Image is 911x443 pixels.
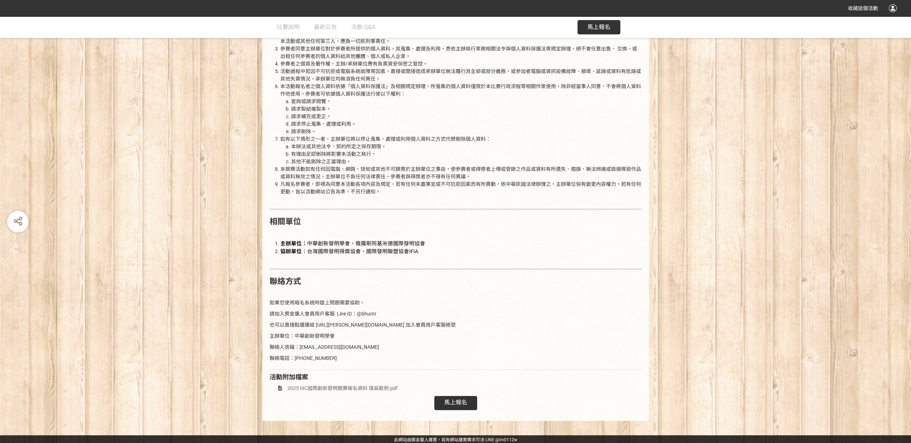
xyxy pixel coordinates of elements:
[280,68,642,83] li: 活動過程中若因不可抗拒或電腦系統故障等因素，直接或間接造成承辦單位無法履行其全部或部分義務，或參加者電腦或資訊設備故障、損壞、延誤或資料有訛誤或其他失責情況，承辦單位均無須負任何責任。
[270,373,308,381] span: 活動附加檔案
[495,437,517,442] a: @irv0112w
[270,299,642,307] p: 如果您使用報名系統時踫上問題需要協助，
[444,399,467,406] span: 馬上報名
[314,24,337,30] span: 最新公告
[270,310,642,318] p: 請加入獎金獵人會員用戶客服 Line ID：@bhuntr
[280,165,642,180] li: 本競賽活動如有任何因電腦、網路、技術或其他不可歸責於主辦單位之事由，使參賽者或得獎者上傳或登錄之作品或資料有所遺失、錯誤、無法辨識或毀損導致作品或資料無效之情況，主辦單位不負任何法律責任，參賽者...
[270,355,642,362] p: 聯絡電話：[PHONE_NUMBER]
[270,343,642,351] p: 聯絡人信箱：[EMAIL_ADDRESS][DOMAIN_NAME]
[394,437,517,442] span: 可洽 LINE:
[848,5,878,11] span: 收藏這個活動
[277,16,300,38] a: 比賽說明
[291,113,642,120] li: 請求補充或更正。
[314,16,337,38] a: 最新公告
[277,24,300,30] span: 比賽說明
[270,332,642,340] p: 主辦單位：中華創新發明學會
[291,150,642,158] li: 有理由足認刪除將影響本活動之執行。
[280,248,418,255] span: ：台灣國際發明得獎協會、國際發明聯盟協會IFIA
[291,158,642,165] li: 其他不能刪除之正當理由。
[291,128,642,135] li: 請求刪除。
[280,135,642,165] li: 如有以下情形之一者，主辦單位將以停止蒐集、處理或利用個人資料之方式代替刪除個人資料：
[270,385,398,391] a: 2025 IIIC國際創新發明競賽報名資料 填寫範例.pdf
[280,45,642,60] li: 參賽者同意主辦單位對於參賽者所提供的個人資料，其蒐集、處理及利用，悉依主辦執行業務相關法令與個人資料保護法等規定辦理，絕不會任意出售、 交換、或出租任何參賽者的個人資料給其他團體、個人或私人企業。
[270,321,642,329] p: 也可以直接點選連結 [URL][PERSON_NAME][DOMAIN_NAME] 加入會員用戶客服帳號
[280,180,642,203] li: 凡報名參賽者，即視為同意本活動各項內容及規定，若有任何未盡事宜或不可抗拒因素而有所異動，依中華民國法律辦理之，主辦單位保有變更內容權力。若有任何更動，皆以活動網站公告為準，不另行通知。
[280,240,307,247] strong: 主辦單位：
[291,98,642,105] li: 查詢或請求閱覽。
[280,60,642,68] li: 參賽者之個資及著作權，主辦/承辦單位應有負責資安保密之管控。
[280,83,642,135] li: 本活動報名者之個人資料依據「個人資料保護法」及相關規定辦理，所蒐集的個人資料僅限於本比賽行政流程等相關作業使用，除非經當事人同意，不會將個人資料作他使用。參賽者可依據個人資料保護法行使以下權利：
[351,24,375,30] span: 活動 Q&A
[280,240,425,247] span: 中華創新發明學會、俄羅斯阿基米德國際發明協會
[280,248,302,255] strong: 協辦單位
[287,385,398,391] span: 2025 IIIC國際創新發明競賽報名資料 填寫範例.pdf
[577,20,620,34] button: 馬上報名
[291,120,642,128] li: 請求停止蒐集、處理或利用。
[394,437,476,442] a: 此網站由獎金獵人建置，若有網站建置需求
[291,143,642,150] li: 本辦法或其他法令、契約所定之保存期限。
[270,277,301,286] strong: 聯絡方式
[587,24,610,30] span: 馬上報名
[291,105,642,113] li: 請求製給複製本。
[351,16,375,38] a: 活動 Q&A
[270,217,301,226] strong: 相關單位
